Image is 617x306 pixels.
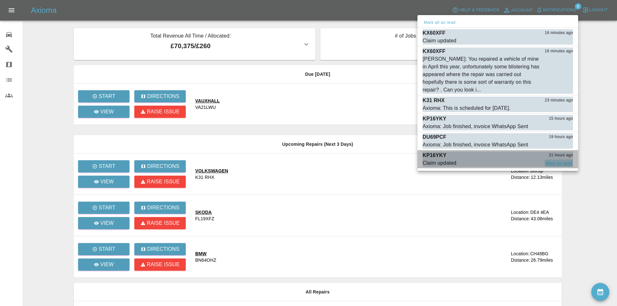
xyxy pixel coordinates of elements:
[545,97,573,104] span: 23 minutes ago
[423,152,446,159] p: KP16YKY
[423,104,511,112] div: Axioma: This is scheduled for [DATE].
[423,48,445,55] p: KX60XFF
[549,152,573,159] span: 21 hours ago
[549,134,573,140] span: 19 hours ago
[423,19,457,26] button: Mark all as read
[423,141,528,149] div: Axioma: Job finished, invoice WhatsApp Sent
[423,29,445,37] p: KX60XFF
[545,48,573,55] span: 16 minutes ago
[545,30,573,36] span: 16 minutes ago
[423,133,446,141] p: DU69PCF
[423,159,456,167] div: Claim updated
[423,123,528,130] div: Axioma: Job finished, invoice WhatsApp Sent
[549,116,573,122] span: 15 hours ago
[423,37,456,45] div: Claim updated
[423,55,541,94] div: [PERSON_NAME]: You repaired a vehicle of mine in April this year, unfortunately some blistering h...
[545,160,573,167] button: Mark as read
[423,97,445,104] p: K31 RHX
[423,115,446,123] p: KP16YKY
